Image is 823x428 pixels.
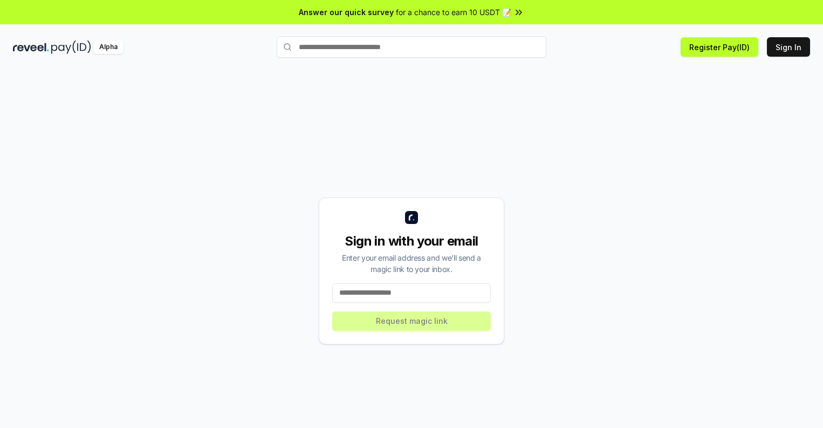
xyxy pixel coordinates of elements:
span: Answer our quick survey [299,6,394,18]
span: for a chance to earn 10 USDT 📝 [396,6,511,18]
button: Sign In [767,37,810,57]
img: pay_id [51,40,91,54]
div: Enter your email address and we’ll send a magic link to your inbox. [332,252,491,275]
img: reveel_dark [13,40,49,54]
div: Alpha [93,40,124,54]
button: Register Pay(ID) [681,37,758,57]
img: logo_small [405,211,418,224]
div: Sign in with your email [332,233,491,250]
